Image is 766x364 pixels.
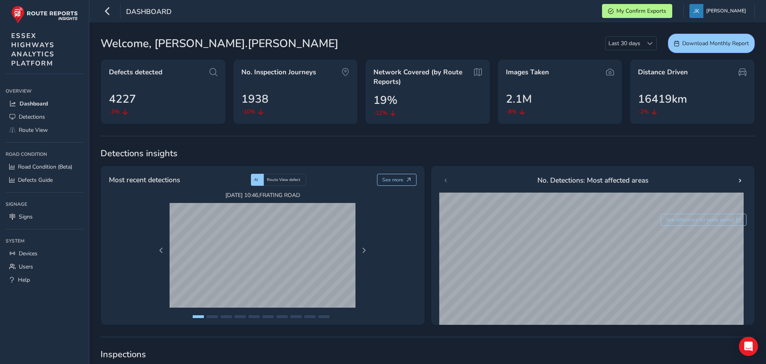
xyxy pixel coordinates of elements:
span: 19% [373,92,397,109]
button: Page 7 [276,315,288,318]
span: No. Inspection Journeys [241,68,316,77]
span: [PERSON_NAME] [706,4,746,18]
span: -2% [638,107,649,116]
div: AI [251,174,264,186]
button: Page 2 [207,315,218,318]
a: Signs [6,210,83,223]
span: Devices [19,250,38,257]
button: Page 5 [249,315,260,318]
span: Dashboard [126,7,172,18]
span: AI [254,177,258,183]
span: Inspections [101,348,755,360]
span: -3% [109,107,120,116]
span: Route View defect [267,177,300,183]
span: Last 30 days [606,37,643,50]
span: Images Taken [506,68,549,77]
span: My Confirm Exports [616,7,666,15]
span: Download Monthly Report [682,40,749,47]
span: Defects detected [109,68,162,77]
img: diamond-layout [689,4,703,18]
div: Road Condition [6,148,83,160]
span: 2.1M [506,91,532,107]
button: [PERSON_NAME] [689,4,749,18]
span: Road Condition (Beta) [18,163,72,171]
button: Previous Page [156,245,167,256]
span: [DATE] 10:46 , FRATING ROAD [170,191,355,199]
span: No. Detections: Most affected areas [537,175,648,185]
button: Download Monthly Report [668,34,755,53]
button: See difference for same period [661,214,747,226]
span: Users [19,263,33,271]
div: Route View defect [264,174,306,186]
span: Signs [19,213,33,221]
span: Defects Guide [18,176,53,184]
a: Dashboard [6,97,83,110]
button: See more [377,174,417,186]
span: -12% [373,109,387,117]
span: Most recent detections [109,175,180,185]
span: 1938 [241,91,268,107]
span: Detections [19,113,45,121]
span: -10% [241,107,255,116]
span: 16419km [638,91,687,107]
div: System [6,235,83,247]
span: Network Covered (by Route Reports) [373,68,471,86]
button: Page 8 [290,315,302,318]
a: Devices [6,247,83,260]
a: Road Condition (Beta) [6,160,83,173]
button: Next Page [358,245,369,256]
div: Signage [6,198,83,210]
button: Page 4 [235,315,246,318]
a: Help [6,273,83,286]
span: Welcome, [PERSON_NAME].[PERSON_NAME] [101,35,338,52]
button: Page 9 [304,315,316,318]
span: See difference for same period [666,217,734,223]
div: Open Intercom Messenger [739,337,758,356]
a: Defects Guide [6,173,83,187]
button: Page 6 [263,315,274,318]
span: Distance Driven [638,68,688,77]
img: rr logo [11,6,78,24]
button: Page 3 [221,315,232,318]
a: Detections [6,110,83,123]
a: Users [6,260,83,273]
span: Route View [19,126,48,134]
span: Help [18,276,30,284]
a: Route View [6,123,83,137]
button: Page 1 [193,315,204,318]
div: Overview [6,85,83,97]
span: -8% [506,107,517,116]
button: My Confirm Exports [602,4,672,18]
span: Detections insights [101,147,755,159]
button: Page 10 [318,315,330,318]
span: ESSEX HIGHWAYS ANALYTICS PLATFORM [11,31,55,68]
span: Dashboard [20,100,48,107]
span: See more [382,177,403,183]
span: 4227 [109,91,136,107]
